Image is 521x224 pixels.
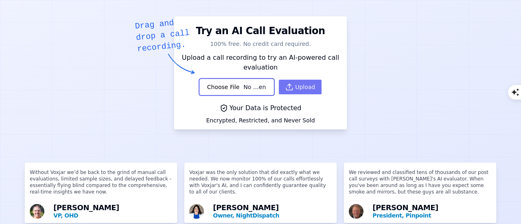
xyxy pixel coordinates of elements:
button: Upload [279,80,322,94]
img: Avatar [349,204,363,219]
p: President, Pinpoint [372,211,491,220]
div: [PERSON_NAME] [53,204,172,220]
div: [PERSON_NAME] [372,204,491,220]
p: 100% free. No credit card required. [179,40,342,48]
h1: Try an AI Call Evaluation [196,24,325,37]
p: We reviewed and classified tens of thousands of our post call surveys with [PERSON_NAME]'s AI eva... [349,169,491,202]
img: Avatar [30,204,44,219]
p: VP, OHD [53,211,172,220]
p: Without Voxjar we’d be back to the grind of manual call evaluations, limited sample sizes, and de... [30,169,172,202]
input: Upload a call recording [199,79,274,95]
div: Your Data is Protected [206,103,315,113]
p: Upload a call recording to try an AI-powered call evaluation [179,53,342,72]
p: Owner, NightDispatch [213,211,332,220]
div: Encrypted, Restricted, and Never Sold [206,116,315,124]
p: Voxjar was the only solution that did exactly what we needed. We now monitor 100% of our calls ef... [189,169,332,202]
img: Avatar [189,204,204,219]
div: [PERSON_NAME] [213,204,332,220]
